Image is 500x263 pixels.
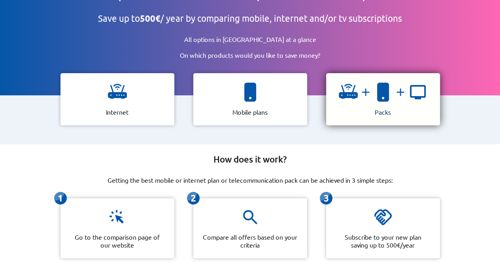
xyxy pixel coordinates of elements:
img: icon representing a tv [408,83,427,102]
img: icon representing a wifi [108,83,127,102]
h2: Save up to / year by comparing mobile, internet and/or tv subscriptions [98,13,402,24]
img: icon representing a smartphone [374,83,392,102]
p: Packs [375,108,391,116]
img: icon representing the second-step [187,192,200,204]
h2: How does it work? [213,154,287,165]
p: Getting the best mobile or internet plan or telecommunication pack can be achieved in 3 simple st... [108,176,393,184]
p: Mobile plans [232,108,268,116]
img: and [358,86,374,98]
p: Compare all offers based on your criteria [203,233,298,249]
b: 500€ [140,13,160,24]
a: icon representing a smartphone Mobile plans [187,73,313,125]
img: icon representing a handshake [374,208,392,227]
p: Internet [106,108,128,116]
a: icon representing a wifiandicon representing a smartphoneandicon representing a tv Packs [320,73,446,125]
img: icon representing a magnifying glass [241,208,260,227]
p: All options in [GEOGRAPHIC_DATA] at a glance [159,35,342,43]
p: Go to the comparison page of our website [70,233,165,249]
p: Subscribe to your new plan saving up to 500€/year [336,233,430,249]
img: icon representing a click [108,208,127,227]
img: icon representing a wifi [339,83,358,102]
img: icon representing the third-step [320,192,332,204]
img: and [392,86,408,98]
p: On which products would you like to save money? [155,51,345,59]
img: icon representing a smartphone [241,83,260,102]
a: icon representing a wifi Internet [54,73,181,125]
img: icon representing the first-step [54,192,67,204]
